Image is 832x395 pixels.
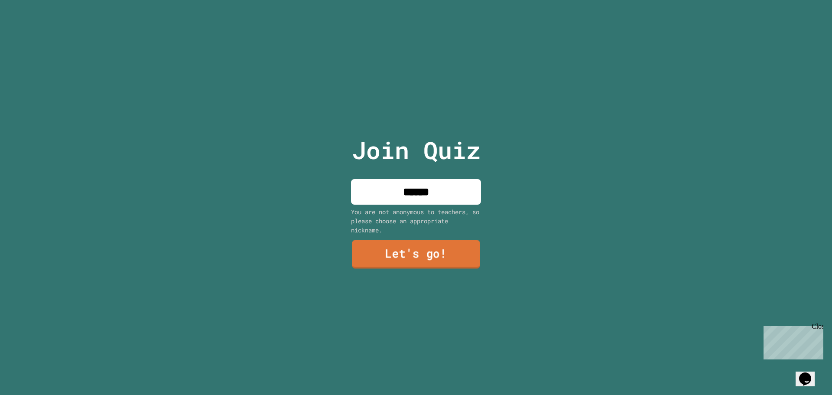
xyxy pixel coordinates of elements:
a: Let's go! [352,240,480,269]
iframe: chat widget [760,323,823,359]
iframe: chat widget [796,360,823,386]
p: Join Quiz [352,132,481,168]
div: Chat with us now!Close [3,3,60,55]
div: You are not anonymous to teachers, so please choose an appropriate nickname. [351,207,481,235]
